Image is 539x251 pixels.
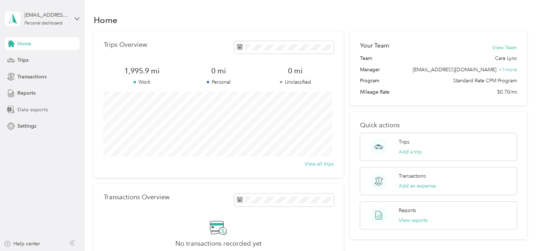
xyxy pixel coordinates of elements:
span: Reports [17,89,36,97]
button: View reports [399,217,428,224]
iframe: Everlance-gr Chat Button Frame [499,211,539,251]
span: Home [17,40,31,48]
span: Data exports [17,106,48,113]
p: Transactions [399,172,426,180]
span: [EMAIL_ADDRESS][DOMAIN_NAME] [413,67,496,73]
span: Transactions [17,73,46,80]
p: Transactions Overview [103,194,169,201]
p: Reports [399,207,416,214]
div: [EMAIL_ADDRESS][DOMAIN_NAME] [24,11,69,19]
h2: Your Team [360,41,389,50]
span: Team [360,55,372,62]
p: Personal [180,78,257,86]
span: Program [360,77,379,84]
span: $0.70/mi [497,88,517,96]
span: Standard Rate CPM Program [453,77,517,84]
span: Trips [17,56,28,64]
span: + 1 more [499,67,517,73]
button: Help center [4,240,40,247]
span: Care Lync [495,55,517,62]
p: Quick actions [360,122,517,129]
span: 1,995.9 mi [103,66,180,76]
p: Unclassified [257,78,334,86]
span: Manager [360,66,380,73]
div: Personal dashboard [24,21,62,26]
p: Trips [399,138,409,146]
h1: Home [93,16,117,24]
span: 0 mi [257,66,334,76]
button: View Team [492,44,517,51]
p: Work [103,78,180,86]
h2: No transactions recorded yet [175,240,262,247]
span: 0 mi [180,66,257,76]
button: View all trips [305,160,334,168]
span: Mileage Rate [360,88,389,96]
span: Settings [17,122,36,130]
button: Add a trip [399,148,422,156]
button: Add an expense [399,182,436,190]
p: Trips Overview [103,41,147,49]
